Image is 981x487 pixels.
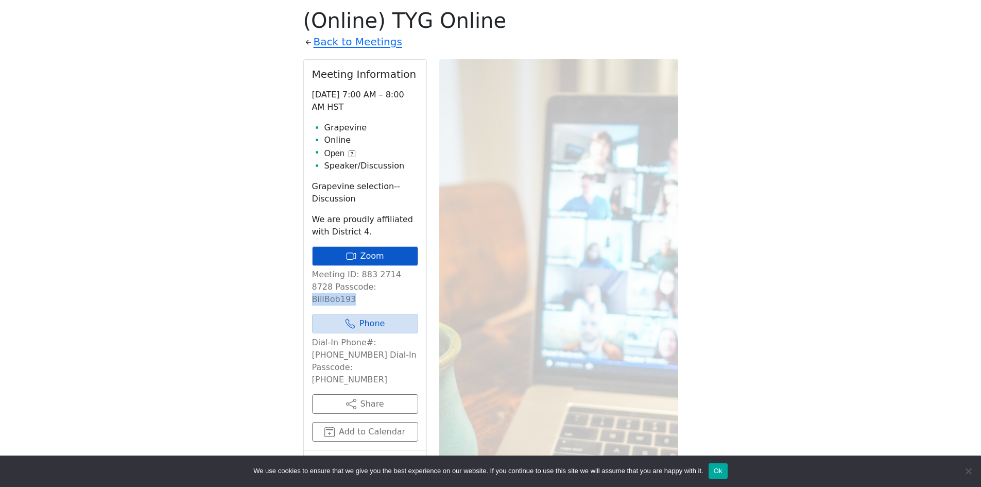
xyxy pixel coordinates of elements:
[312,314,418,333] a: Phone
[312,394,418,414] button: Share
[312,268,418,306] p: Meeting ID: 883 2714 8728 Passcode: BillBob193
[312,422,418,442] button: Add to Calendar
[324,134,418,146] li: Online
[324,147,345,160] span: Open
[314,33,402,51] a: Back to Meetings
[253,466,703,476] span: We use cookies to ensure that we give you the best experience on our website. If you continue to ...
[709,463,728,479] button: Ok
[963,466,973,476] span: No
[303,8,678,33] h1: (Online) TYG Online
[312,89,418,113] p: [DATE] 7:00 AM – 8:00 AM HST
[324,122,418,134] li: Grapevine
[312,68,418,80] h2: Meeting Information
[324,160,418,172] li: Speaker/Discussion
[312,180,418,205] p: Grapevine selection--Discussion
[312,213,418,238] p: We are proudly affiliated with District 4.
[324,147,355,160] button: Open
[312,337,418,386] p: Dial-In Phone#: [PHONE_NUMBER] Dial-In Passcode: [PHONE_NUMBER]
[312,246,418,266] a: Zoom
